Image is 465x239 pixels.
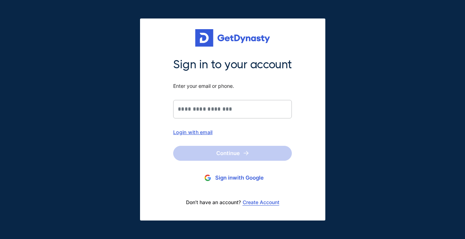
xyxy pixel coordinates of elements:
[173,195,292,210] div: Don’t have an account?
[173,57,292,72] span: Sign in to your account
[173,171,292,185] button: Sign inwith Google
[195,29,270,47] img: Get started for free with Dynasty Trust Company
[243,200,279,205] a: Create Account
[173,129,292,135] div: Login with email
[173,83,292,89] span: Enter your email or phone.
